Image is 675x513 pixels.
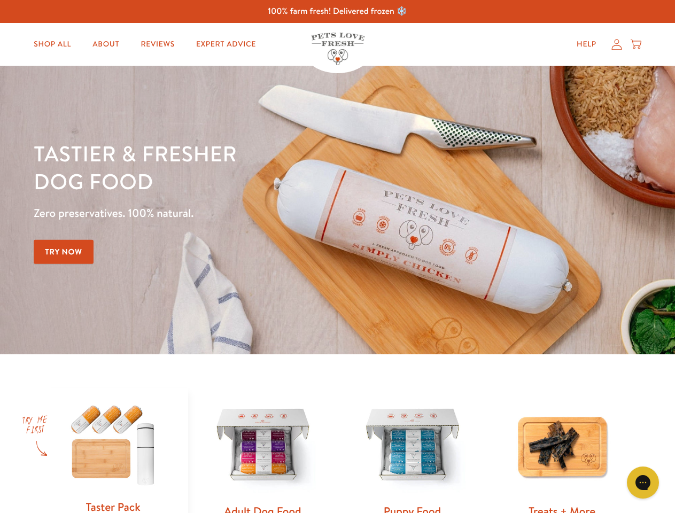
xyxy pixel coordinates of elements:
[568,34,605,55] a: Help
[34,204,439,223] p: Zero preservatives. 100% natural.
[311,33,364,65] img: Pets Love Fresh
[188,34,265,55] a: Expert Advice
[132,34,183,55] a: Reviews
[622,463,664,502] iframe: Gorgias live chat messenger
[84,34,128,55] a: About
[25,34,80,55] a: Shop All
[34,139,439,195] h1: Tastier & fresher dog food
[34,240,94,264] a: Try Now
